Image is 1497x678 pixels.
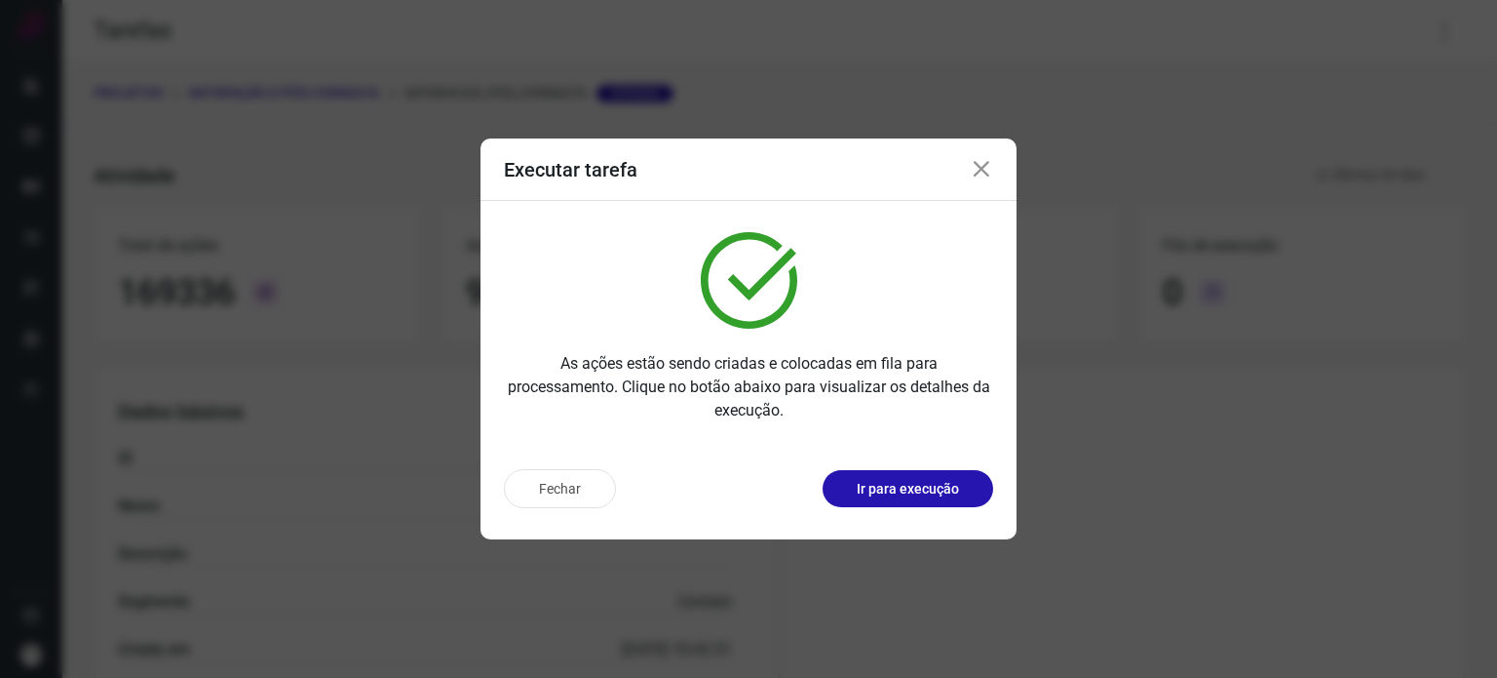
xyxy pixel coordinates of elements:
button: Fechar [504,469,616,508]
button: Ir para execução [823,470,993,507]
img: verified.svg [701,232,797,329]
p: Ir para execução [857,479,959,499]
p: As ações estão sendo criadas e colocadas em fila para processamento. Clique no botão abaixo para ... [504,352,993,422]
h3: Executar tarefa [504,158,637,181]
